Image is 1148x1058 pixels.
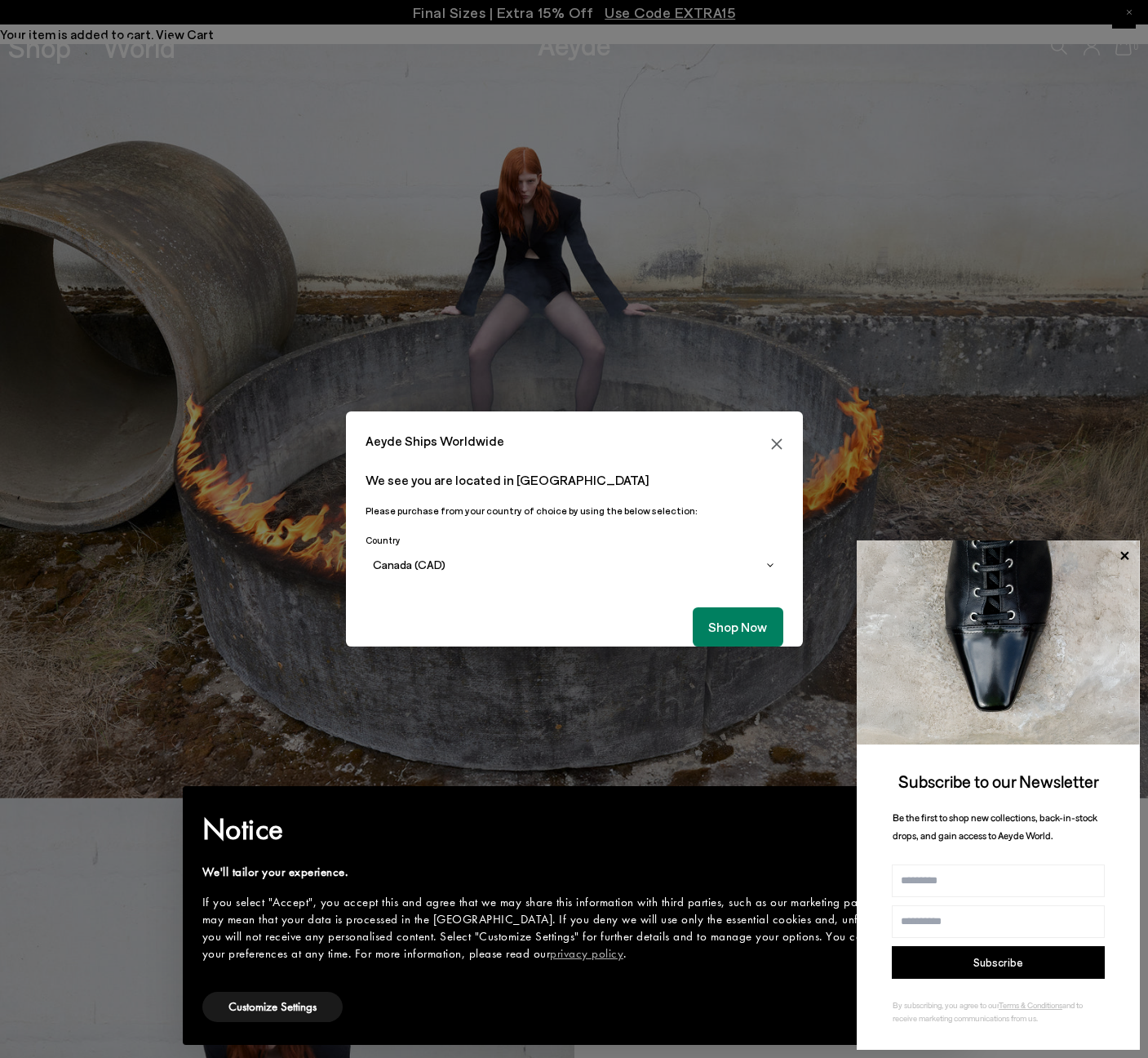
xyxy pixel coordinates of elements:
[693,607,782,647] button: Shop Now
[893,1000,999,1010] span: By subscribing, you agree to our
[898,771,1099,791] span: Subscribe to our Newsletter
[373,558,445,571] span: Canada (CAD)
[892,946,1105,979] button: Subscribe
[893,811,1097,842] span: Be the first to shop new collections, back-in-stock drops, and gain access to Aeyde World.
[366,431,504,451] span: Aeyde Ships Worldwide
[202,864,920,881] div: We'll tailor your experience.
[366,535,400,545] span: Country
[202,894,920,962] div: If you select "Accept", you accept this and agree that we may share this information with third p...
[857,540,1140,745] img: ca3f721fb6ff708a270709c41d776025.jpg
[550,945,623,962] a: privacy policy
[202,808,920,851] h2: Notice
[202,992,343,1022] button: Customize Settings
[366,470,783,490] p: We see you are located in [GEOGRAPHIC_DATA]
[764,431,790,457] button: Close
[366,503,783,518] p: Please purchase from your country of choice by using the below selection:
[999,1000,1062,1010] a: Terms & Conditions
